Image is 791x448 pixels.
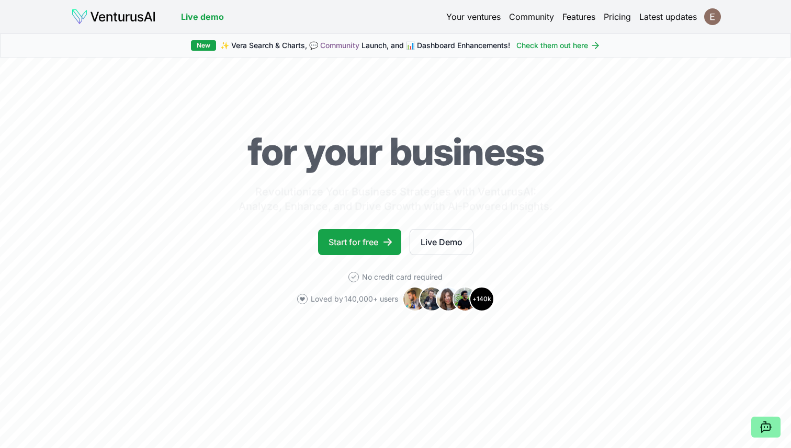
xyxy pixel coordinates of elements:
img: logo [71,8,156,25]
img: Avatar 2 [419,286,444,312]
a: Check them out here [516,40,601,51]
img: Avatar 3 [436,286,461,312]
a: Community [320,41,359,50]
a: Start for free [318,229,401,255]
a: Features [562,10,595,23]
img: Avatar 4 [453,286,478,312]
img: Avatar 1 [402,286,427,312]
a: Latest updates [639,10,697,23]
a: Live demo [181,10,224,23]
div: New [191,40,216,51]
a: Live Demo [410,229,473,255]
a: Your ventures [446,10,501,23]
span: ✨ Vera Search & Charts, 💬 Launch, and 📊 Dashboard Enhancements! [220,40,510,51]
a: Community [509,10,554,23]
a: Pricing [604,10,631,23]
img: ACg8ocIbKr51X7wU9YLbMj9-aPYf-GFLYCEYwoiVxKfhib4FGtdJKA=s96-c [704,8,721,25]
